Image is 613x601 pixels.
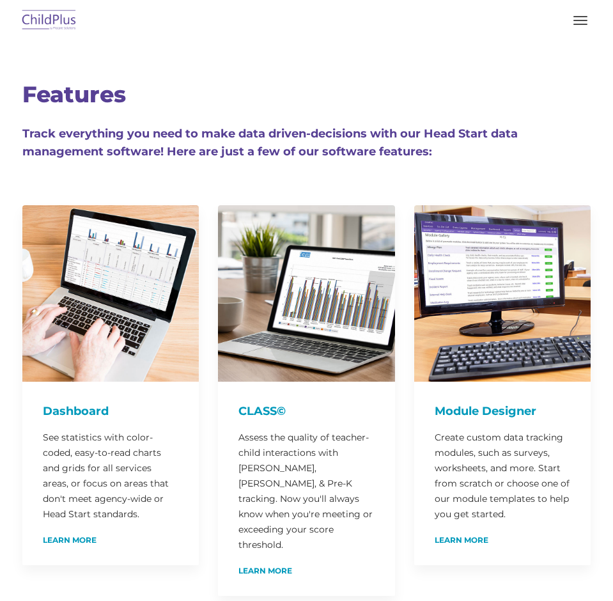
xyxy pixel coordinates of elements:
a: Learn More [238,567,292,575]
img: ModuleDesigner750 [414,205,591,382]
img: ChildPlus by Procare Solutions [19,6,79,36]
img: CLASS-750 [218,205,394,382]
span: Track everything you need to make data driven-decisions with our Head Start data management softw... [22,127,518,159]
a: Learn More [435,536,488,544]
h4: Dashboard [43,402,178,420]
a: Learn More [43,536,97,544]
p: Create custom data tracking modules, such as surveys, worksheets, and more. Start from scratch or... [435,430,570,522]
h4: Module Designer [435,402,570,420]
p: See statistics with color-coded, easy-to-read charts and grids for all services areas, or focus o... [43,430,178,522]
p: Assess the quality of teacher-child interactions with [PERSON_NAME], [PERSON_NAME], & Pre-K track... [238,430,374,552]
img: Dash [22,205,199,382]
h4: CLASS© [238,402,374,420]
span: Features [22,81,126,108]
